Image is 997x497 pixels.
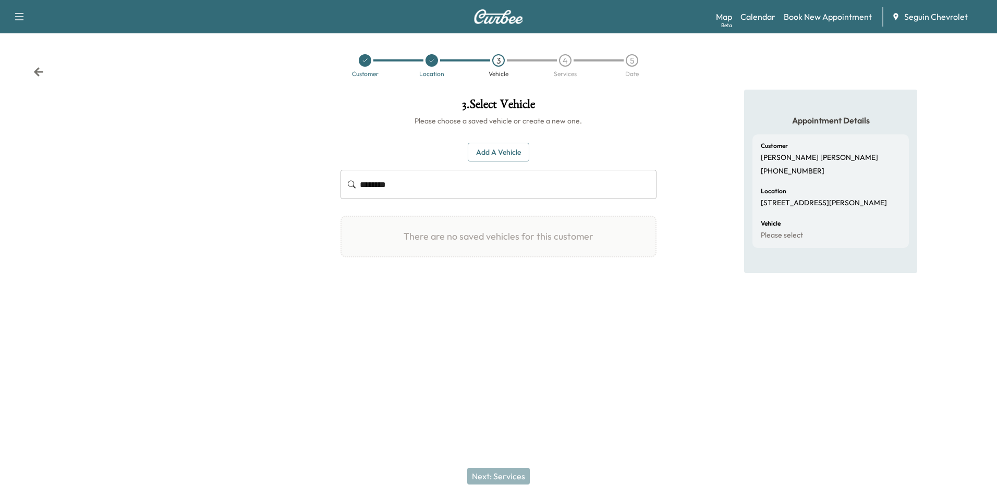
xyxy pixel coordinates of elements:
div: There are no saved vehicles for this customer [341,216,656,257]
div: Services [554,71,577,77]
h6: Vehicle [761,220,781,227]
div: Vehicle [489,71,508,77]
h6: Location [761,188,786,194]
a: MapBeta [716,10,732,23]
div: Customer [352,71,379,77]
img: Curbee Logo [473,9,524,24]
p: [PERSON_NAME] [PERSON_NAME] [761,153,878,163]
h6: Please choose a saved vehicle or create a new one. [341,116,656,126]
p: [STREET_ADDRESS][PERSON_NAME] [761,198,887,208]
div: Location [419,71,444,77]
div: Date [625,71,639,77]
div: 3 [492,54,505,67]
h6: Customer [761,143,788,149]
a: Calendar [740,10,775,23]
button: Add a Vehicle [468,143,529,162]
h5: Appointment Details [752,115,909,126]
h1: 3 . Select Vehicle [341,98,656,116]
a: Book New Appointment [784,10,872,23]
div: 5 [626,54,638,67]
p: Please select [761,231,803,240]
div: Beta [721,21,732,29]
span: Seguin Chevrolet [904,10,968,23]
p: [PHONE_NUMBER] [761,167,824,176]
div: Back [33,67,44,77]
div: 4 [559,54,572,67]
